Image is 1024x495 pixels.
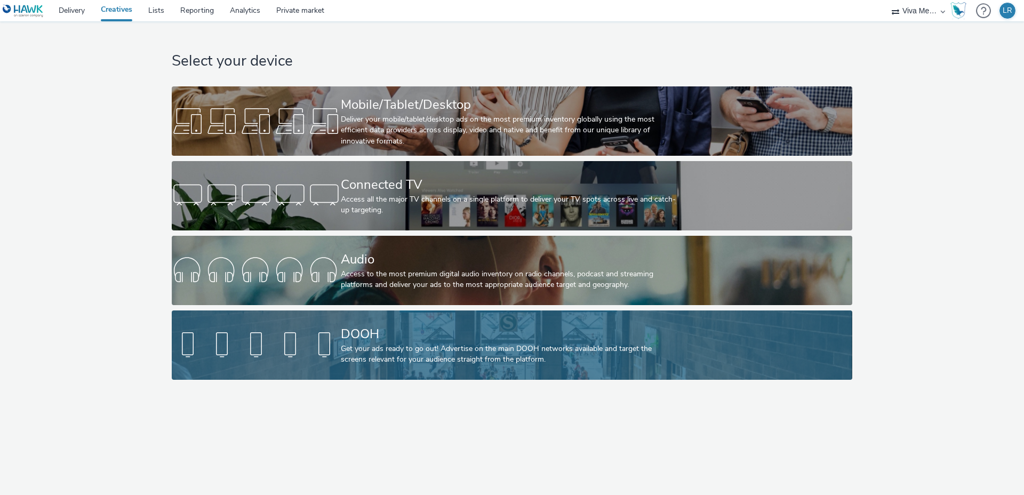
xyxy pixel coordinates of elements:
a: Connected TVAccess all the major TV channels on a single platform to deliver your TV spots across... [172,161,852,230]
a: Mobile/Tablet/DesktopDeliver your mobile/tablet/desktop ads on the most premium inventory globall... [172,86,852,156]
a: DOOHGet your ads ready to go out! Advertise on the main DOOH networks available and target the sc... [172,310,852,380]
img: undefined Logo [3,4,44,18]
img: Hawk Academy [950,2,966,19]
a: Hawk Academy [950,2,971,19]
div: Get your ads ready to go out! Advertise on the main DOOH networks available and target the screen... [341,344,679,365]
div: Mobile/Tablet/Desktop [341,95,679,114]
div: Connected TV [341,175,679,194]
div: Audio [341,250,679,269]
a: AudioAccess to the most premium digital audio inventory on radio channels, podcast and streaming ... [172,236,852,305]
div: Access to the most premium digital audio inventory on radio channels, podcast and streaming platf... [341,269,679,291]
h1: Select your device [172,51,852,71]
div: LR [1003,3,1012,19]
div: Deliver your mobile/tablet/desktop ads on the most premium inventory globally using the most effi... [341,114,679,147]
div: Access all the major TV channels on a single platform to deliver your TV spots across live and ca... [341,194,679,216]
div: DOOH [341,325,679,344]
